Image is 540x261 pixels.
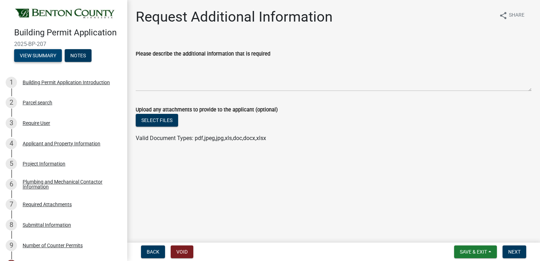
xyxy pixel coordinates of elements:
[6,117,17,129] div: 3
[493,8,530,22] button: shareShare
[23,141,100,146] div: Applicant and Property Information
[6,219,17,231] div: 8
[508,249,521,255] span: Next
[14,41,113,47] span: 2025-BP-207
[136,52,270,57] label: Please describe the additional information that is required
[14,28,122,38] h4: Building Permit Application
[147,249,159,255] span: Back
[6,97,17,108] div: 2
[6,138,17,149] div: 4
[23,80,110,85] div: Building Permit Application Introduction
[23,202,72,207] div: Required Attachments
[136,108,278,112] label: Upload any attachments to provide to the applicant (optional)
[509,11,524,20] span: Share
[454,245,497,258] button: Save & Exit
[65,53,92,59] wm-modal-confirm: Notes
[23,161,65,166] div: Project Information
[23,121,50,126] div: Require User
[141,245,165,258] button: Back
[14,53,62,59] wm-modal-confirm: Summary
[23,222,71,227] div: Submittal Information
[14,49,62,62] button: View Summary
[23,100,52,105] div: Parcel search
[136,8,333,25] h1: Request Additional Information
[23,243,83,248] div: Number of Counter Permits
[460,249,487,255] span: Save & Exit
[136,114,178,127] button: Select files
[503,245,526,258] button: Next
[6,240,17,251] div: 9
[6,199,17,210] div: 7
[14,7,116,20] img: Benton County, Minnesota
[6,77,17,88] div: 1
[6,158,17,169] div: 5
[499,11,507,20] i: share
[23,179,116,189] div: Plumbing and Mechanical Contactor Information
[171,245,193,258] button: Void
[65,49,92,62] button: Notes
[6,179,17,190] div: 6
[136,135,266,141] span: Valid Document Types: pdf,jpeg,jpg,xls,doc,docx,xlsx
